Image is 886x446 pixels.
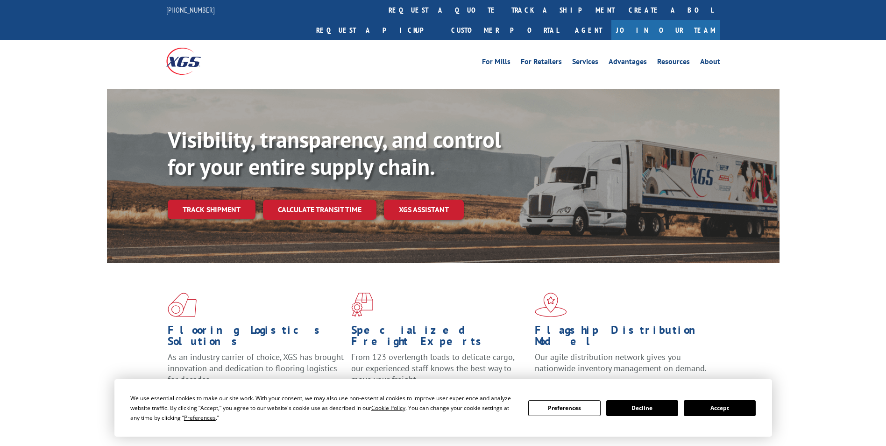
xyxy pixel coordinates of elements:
a: Resources [657,58,690,68]
div: We use essential cookies to make our site work. With your consent, we may also use non-essential ... [130,393,517,423]
a: About [700,58,720,68]
a: Request a pickup [309,20,444,40]
h1: Specialized Freight Experts [351,324,528,352]
h1: Flooring Logistics Solutions [168,324,344,352]
span: Our agile distribution network gives you nationwide inventory management on demand. [535,352,707,374]
span: Cookie Policy [371,404,405,412]
button: Preferences [528,400,600,416]
a: Agent [566,20,611,40]
button: Accept [684,400,756,416]
a: For Retailers [521,58,562,68]
a: [PHONE_NUMBER] [166,5,215,14]
div: Cookie Consent Prompt [114,379,772,437]
a: Calculate transit time [263,200,376,220]
p: From 123 overlength loads to delicate cargo, our experienced staff knows the best way to move you... [351,352,528,393]
a: Services [572,58,598,68]
a: XGS ASSISTANT [384,200,464,220]
a: Customer Portal [444,20,566,40]
img: xgs-icon-flagship-distribution-model-red [535,293,567,317]
button: Decline [606,400,678,416]
span: As an industry carrier of choice, XGS has brought innovation and dedication to flooring logistics... [168,352,344,385]
a: For Mills [482,58,510,68]
span: Preferences [184,414,216,422]
img: xgs-icon-focused-on-flooring-red [351,293,373,317]
b: Visibility, transparency, and control for your entire supply chain. [168,125,501,181]
h1: Flagship Distribution Model [535,324,711,352]
a: Track shipment [168,200,255,219]
a: Join Our Team [611,20,720,40]
img: xgs-icon-total-supply-chain-intelligence-red [168,293,197,317]
a: Advantages [609,58,647,68]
